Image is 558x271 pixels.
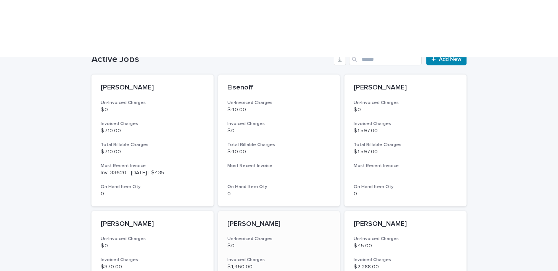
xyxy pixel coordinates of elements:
[227,163,331,169] h3: Most Recent Invoice
[101,191,204,197] p: 0
[227,236,331,242] h3: Un-Invoiced Charges
[354,149,457,155] p: $ 1,597.00
[227,220,331,229] p: [PERSON_NAME]
[227,121,331,127] h3: Invoiced Charges
[101,170,204,176] p: Inv: 33620 - [DATE] | $435
[101,149,204,155] p: $ 710.00
[227,170,331,176] p: -
[101,163,204,169] h3: Most Recent Invoice
[354,100,457,106] h3: Un-Invoiced Charges
[101,100,204,106] h3: Un-Invoiced Charges
[227,142,331,148] h3: Total Billable Charges
[227,84,331,92] p: Eisenoff
[227,243,331,249] p: $ 0
[354,121,457,127] h3: Invoiced Charges
[354,220,457,229] p: [PERSON_NAME]
[101,121,204,127] h3: Invoiced Charges
[101,142,204,148] h3: Total Billable Charges
[354,107,457,113] p: $ 0
[354,257,457,263] h3: Invoiced Charges
[101,220,204,229] p: [PERSON_NAME]
[227,257,331,263] h3: Invoiced Charges
[91,75,214,206] a: [PERSON_NAME]Un-Invoiced Charges$ 0Invoiced Charges$ 710.00Total Billable Charges$ 710.00Most Rec...
[354,243,457,249] p: $ 45.00
[354,264,457,270] p: $ 2,288.00
[101,84,204,92] p: [PERSON_NAME]
[354,191,457,197] p: 0
[227,100,331,106] h3: Un-Invoiced Charges
[354,170,457,176] p: -
[227,128,331,134] p: $ 0
[354,142,457,148] h3: Total Billable Charges
[349,53,422,65] input: Search
[101,128,204,134] p: $ 710.00
[101,264,204,270] p: $ 370.00
[101,236,204,242] h3: Un-Invoiced Charges
[354,84,457,92] p: [PERSON_NAME]
[218,75,340,206] a: EisenoffUn-Invoiced Charges$ 40.00Invoiced Charges$ 0Total Billable Charges$ 40.00Most Recent Inv...
[354,236,457,242] h3: Un-Invoiced Charges
[354,128,457,134] p: $ 1,597.00
[227,107,331,113] p: $ 40.00
[439,57,462,62] span: Add New
[101,257,204,263] h3: Invoiced Charges
[227,191,331,197] p: 0
[227,264,331,270] p: $ 1,460.00
[101,243,204,249] p: $ 0
[354,184,457,190] h3: On Hand Item Qty
[344,75,467,206] a: [PERSON_NAME]Un-Invoiced Charges$ 0Invoiced Charges$ 1,597.00Total Billable Charges$ 1,597.00Most...
[227,149,331,155] p: $ 40.00
[426,53,467,65] a: Add New
[101,107,204,113] p: $ 0
[101,184,204,190] h3: On Hand Item Qty
[354,163,457,169] h3: Most Recent Invoice
[227,184,331,190] h3: On Hand Item Qty
[91,54,331,65] h1: Active Jobs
